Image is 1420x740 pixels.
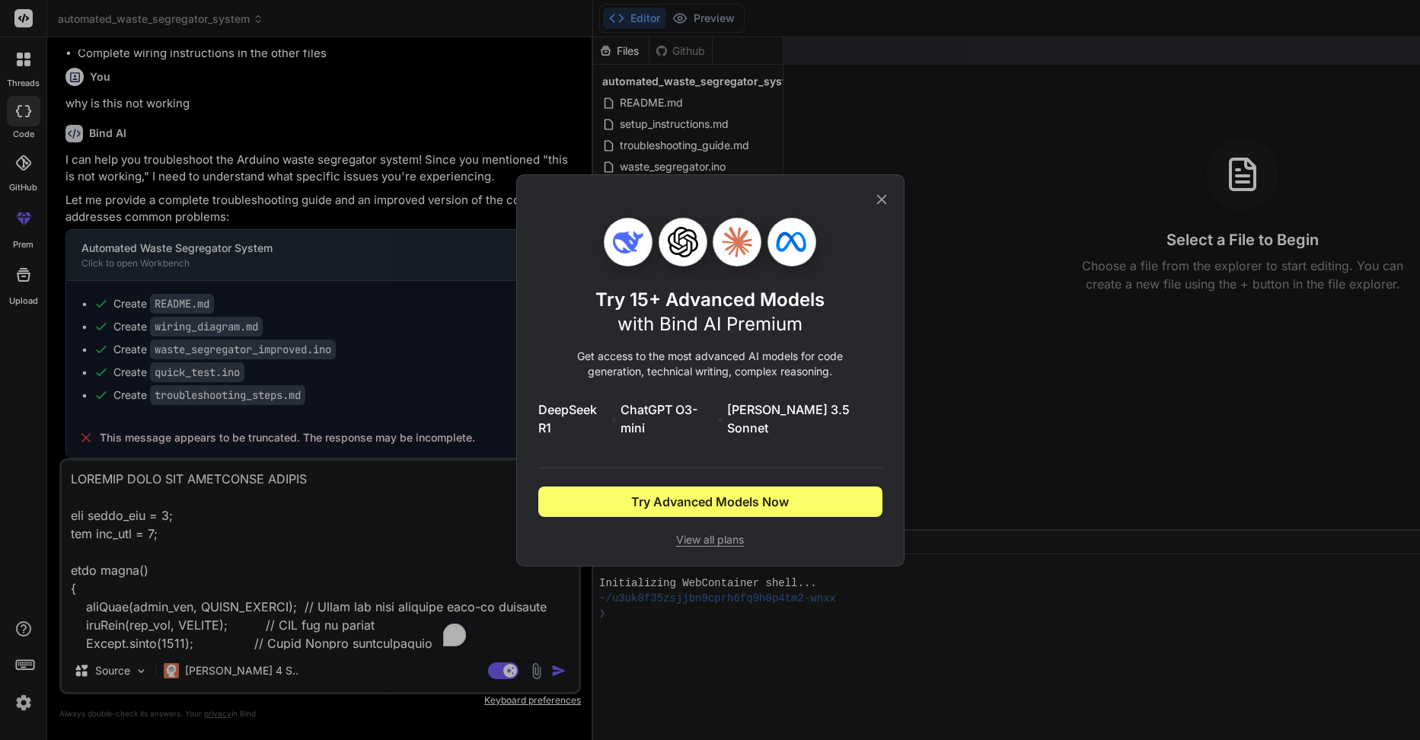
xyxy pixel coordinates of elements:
[631,493,789,511] span: Try Advanced Models Now
[538,349,882,379] p: Get access to the most advanced AI models for code generation, technical writing, complex reasoning.
[595,288,825,337] h1: Try 15+ Advanced Models
[538,532,882,547] span: View all plans
[727,400,882,437] span: [PERSON_NAME] 3.5 Sonnet
[613,227,643,257] img: Deepseek
[717,410,724,428] span: •
[538,400,608,437] span: DeepSeek R1
[617,313,803,335] span: with Bind AI Premium
[621,400,715,437] span: ChatGPT O3-mini
[611,410,617,428] span: •
[538,486,882,517] button: Try Advanced Models Now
